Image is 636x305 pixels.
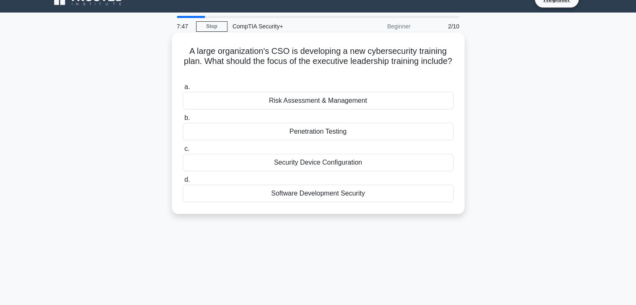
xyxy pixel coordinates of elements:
[227,18,342,35] div: CompTIA Security+
[172,18,196,35] div: 7:47
[416,18,465,35] div: 2/10
[183,154,454,171] div: Security Device Configuration
[184,83,190,90] span: a.
[183,92,454,109] div: Risk Assessment & Management
[184,176,190,183] span: d.
[184,145,189,152] span: c.
[182,46,455,77] h5: A large organization's CSO is developing a new cybersecurity training plan. What should the focus...
[342,18,416,35] div: Beginner
[184,114,190,121] span: b.
[183,123,454,140] div: Penetration Testing
[183,185,454,202] div: Software Development Security
[196,21,227,32] a: Stop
